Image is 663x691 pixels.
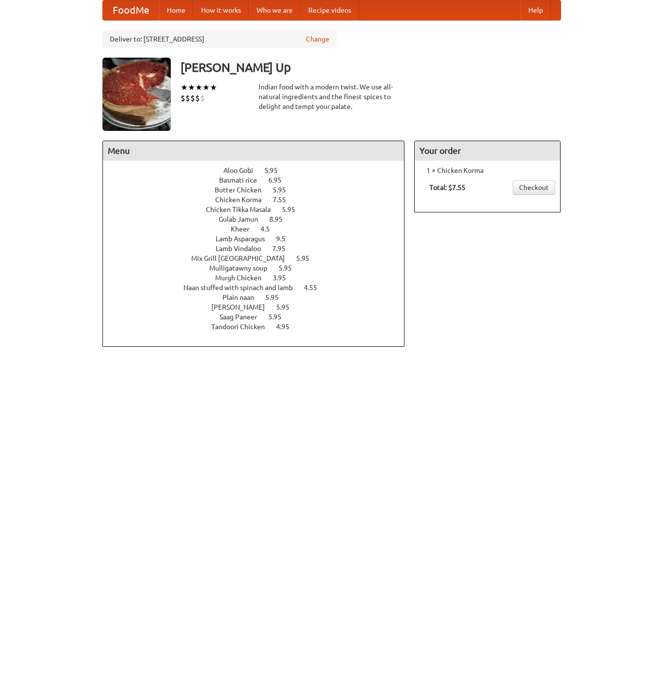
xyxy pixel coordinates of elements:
[181,93,185,104] li: $
[211,323,275,331] span: Tandoori Chicken
[222,293,264,301] span: Plain naan
[215,186,271,194] span: Butter Chicken
[279,264,301,272] span: 5.95
[216,245,303,252] a: Lamb Vindaloo 7.95
[185,93,190,104] li: $
[209,264,310,272] a: Mulligatawny soup 5.95
[219,176,267,184] span: Basmati rice
[219,176,300,184] a: Basmati rice 6.95
[276,235,295,243] span: 9.5
[220,313,267,321] span: Saag Paneer
[219,215,268,223] span: Gulab Jamun
[216,235,275,243] span: Lamb Asparagus
[269,215,292,223] span: 8.95
[223,167,296,174] a: Aloo Gobi 5.95
[183,284,302,292] span: Naan stuffed with spinach and lamb
[296,254,319,262] span: 5.95
[265,293,288,301] span: 5.95
[513,180,555,195] a: Checkout
[272,245,295,252] span: 7.95
[202,82,210,93] li: ★
[103,141,404,161] h4: Menu
[301,0,359,20] a: Recipe videos
[102,58,171,131] img: angular.jpg
[215,274,304,282] a: Murgh Chicken 3.95
[195,93,200,104] li: $
[259,82,405,111] div: Indian food with a modern twist. We use all-natural ingredients and the finest spices to delight ...
[206,206,313,213] a: Chicken Tikka Masala 5.95
[276,323,299,331] span: 4.95
[206,206,281,213] span: Chicken Tikka Masala
[215,196,271,204] span: Chicken Korma
[415,141,560,161] h4: Your order
[216,245,271,252] span: Lamb Vindaloo
[220,313,300,321] a: Saag Paneer 5.95
[195,82,202,93] li: ★
[215,196,304,204] a: Chicken Korma 7.55
[268,313,291,321] span: 5.95
[219,215,301,223] a: Gulab Jamun 8.95
[210,82,217,93] li: ★
[222,293,297,301] a: Plain naan 5.95
[273,196,296,204] span: 7.55
[306,34,329,44] a: Change
[282,206,305,213] span: 5.95
[276,303,299,311] span: 5.95
[188,82,195,93] li: ★
[211,303,275,311] span: [PERSON_NAME]
[181,58,561,77] h3: [PERSON_NAME] Up
[190,93,195,104] li: $
[191,254,295,262] span: Mix Grill [GEOGRAPHIC_DATA]
[273,186,296,194] span: 5.95
[420,166,555,175] li: 1 × Chicken Korma
[231,225,288,233] a: Kheer 4.5
[215,274,271,282] span: Murgh Chicken
[209,264,277,272] span: Mulligatawny soup
[183,284,335,292] a: Naan stuffed with spinach and lamb 4.55
[211,303,307,311] a: [PERSON_NAME] 5.95
[261,225,280,233] span: 4.5
[268,176,291,184] span: 6.95
[223,167,263,174] span: Aloo Gobi
[273,274,296,282] span: 3.95
[429,184,465,191] b: Total: $7.55
[304,284,327,292] span: 4.55
[181,82,188,93] li: ★
[264,167,287,174] span: 5.95
[249,0,301,20] a: Who we are
[102,30,337,48] div: Deliver to: [STREET_ADDRESS]
[159,0,193,20] a: Home
[191,254,327,262] a: Mix Grill [GEOGRAPHIC_DATA] 5.95
[103,0,159,20] a: FoodMe
[193,0,249,20] a: How it works
[211,323,307,331] a: Tandoori Chicken 4.95
[521,0,551,20] a: Help
[231,225,259,233] span: Kheer
[200,93,205,104] li: $
[215,186,304,194] a: Butter Chicken 5.95
[216,235,303,243] a: Lamb Asparagus 9.5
